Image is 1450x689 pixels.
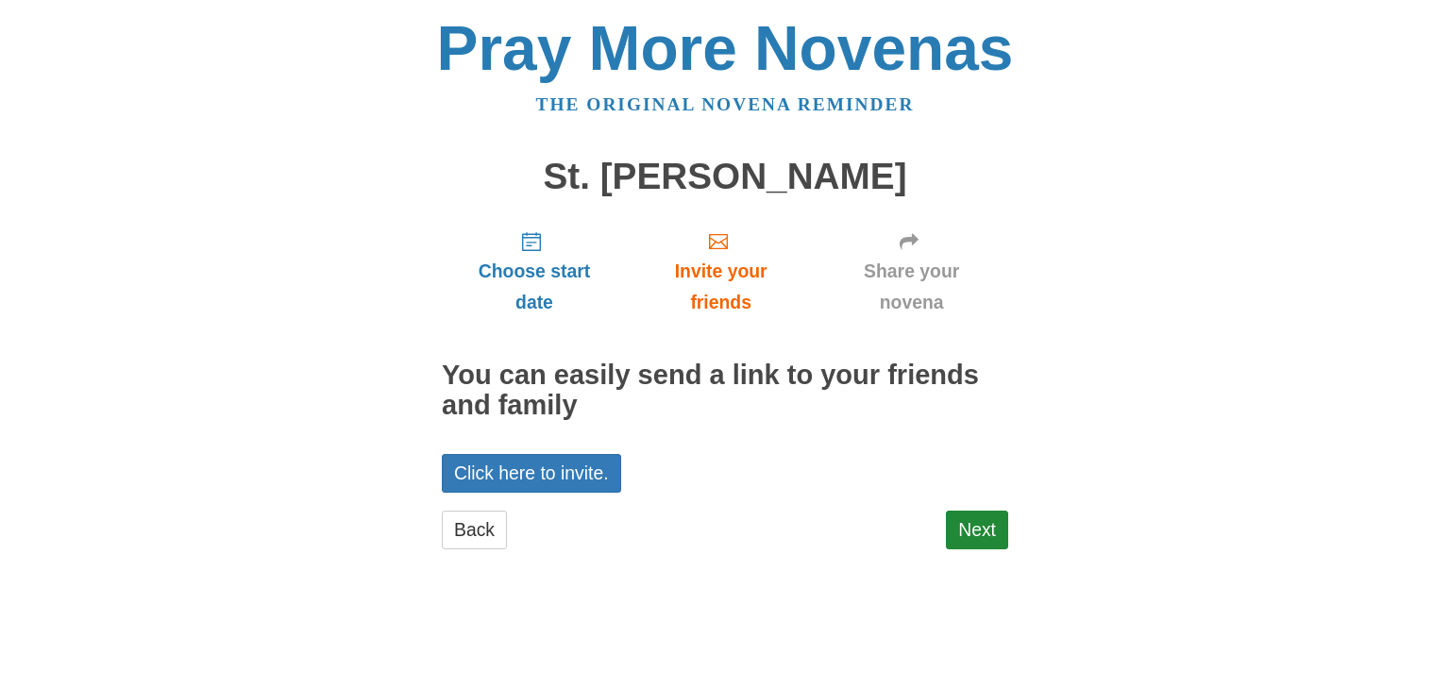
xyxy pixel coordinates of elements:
[946,511,1008,549] a: Next
[442,454,621,493] a: Click here to invite.
[442,215,627,328] a: Choose start date
[461,256,608,318] span: Choose start date
[442,361,1008,421] h2: You can easily send a link to your friends and family
[442,157,1008,197] h1: St. [PERSON_NAME]
[627,215,815,328] a: Invite your friends
[437,13,1014,83] a: Pray More Novenas
[834,256,989,318] span: Share your novena
[646,256,796,318] span: Invite your friends
[536,94,915,114] a: The original novena reminder
[442,511,507,549] a: Back
[815,215,1008,328] a: Share your novena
